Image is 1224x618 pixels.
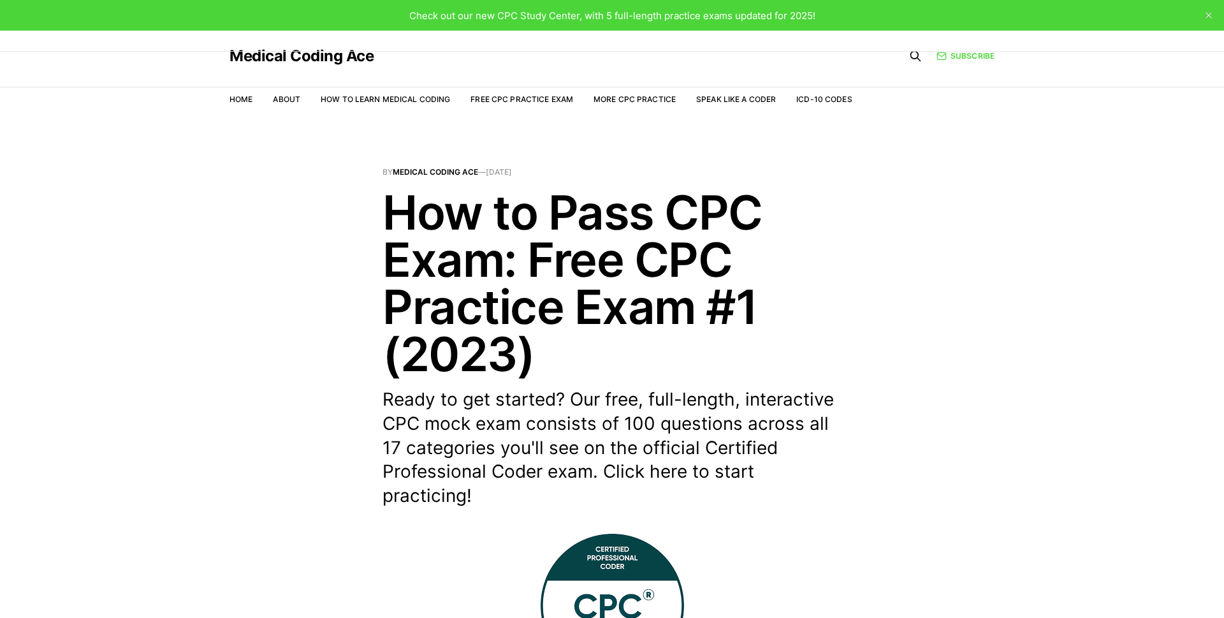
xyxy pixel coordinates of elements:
[594,94,676,104] a: More CPC Practice
[1198,5,1219,26] button: close
[796,94,852,104] a: ICD-10 Codes
[321,94,450,104] a: How to Learn Medical Coding
[382,168,841,176] span: By —
[486,167,512,177] time: [DATE]
[696,94,776,104] a: Speak Like a Coder
[936,50,994,62] a: Subscribe
[470,94,573,104] a: Free CPC Practice Exam
[393,167,478,177] a: Medical Coding Ace
[409,10,815,22] span: Check out our new CPC Study Center, with 5 full-length practice exams updated for 2025!
[382,388,841,508] p: Ready to get started? Our free, full-length, interactive CPC mock exam consists of 100 questions ...
[382,189,841,378] h1: How to Pass CPC Exam: Free CPC Practice Exam #1 (2023)
[229,94,252,104] a: Home
[273,94,300,104] a: About
[229,48,374,64] a: Medical Coding Ace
